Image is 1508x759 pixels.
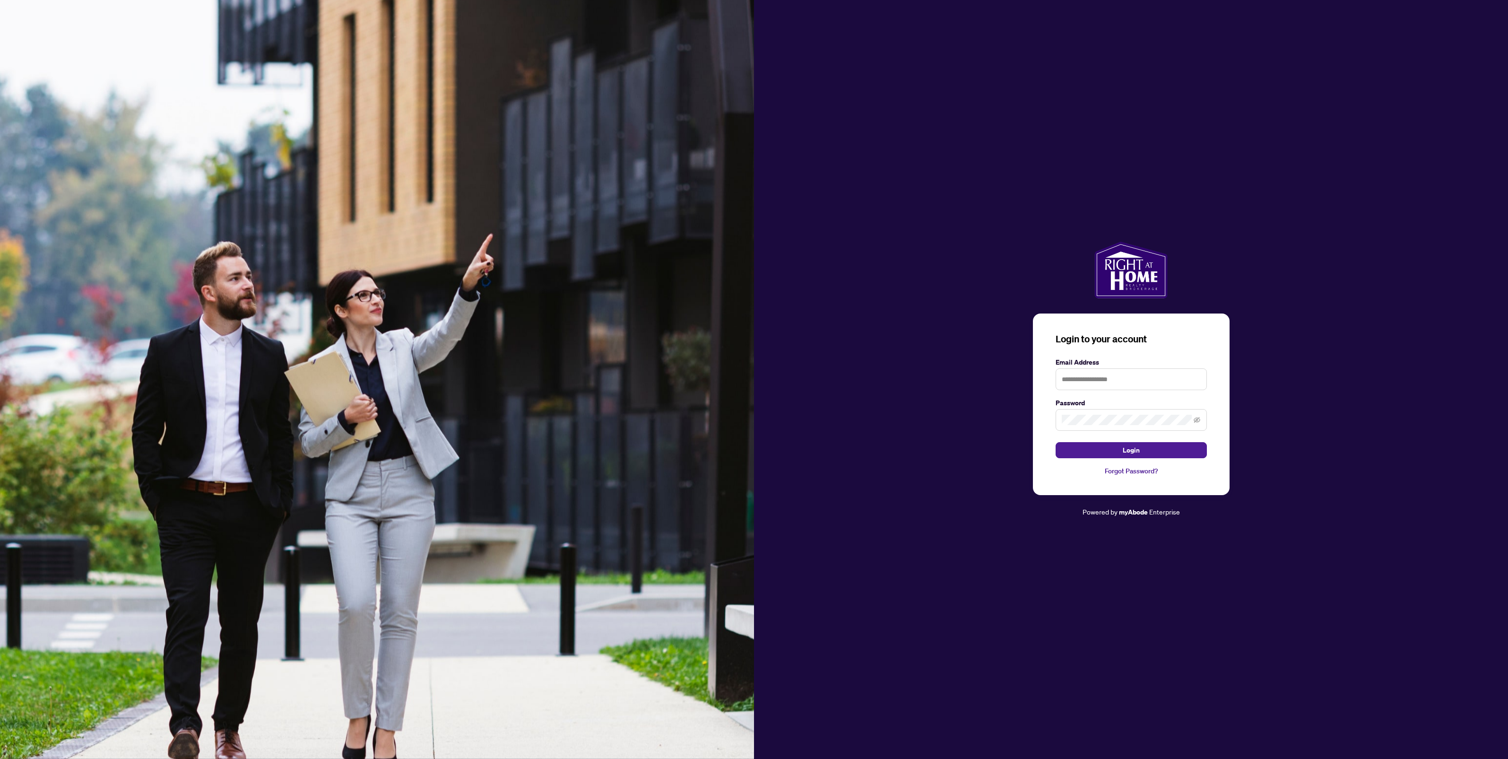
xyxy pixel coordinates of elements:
button: Login [1056,442,1207,458]
img: ma-logo [1094,242,1168,298]
a: Forgot Password? [1056,466,1207,476]
span: Powered by [1083,507,1118,516]
span: eye-invisible [1194,417,1200,423]
h3: Login to your account [1056,332,1207,346]
a: myAbode [1119,507,1148,517]
span: Login [1123,443,1140,458]
label: Email Address [1056,357,1207,367]
span: Enterprise [1149,507,1180,516]
label: Password [1056,398,1207,408]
